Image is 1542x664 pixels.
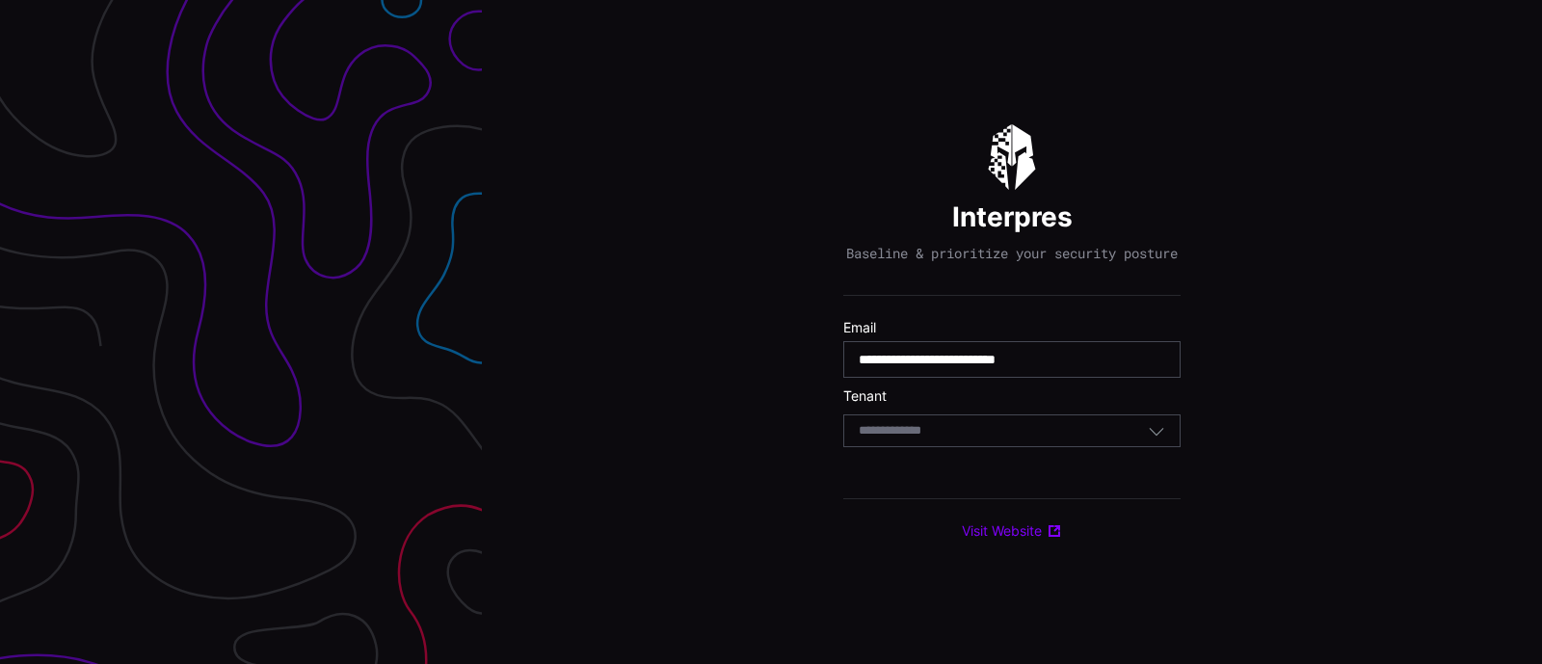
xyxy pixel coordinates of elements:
label: Tenant [843,387,1181,405]
p: Baseline & prioritize your security posture [846,245,1178,262]
h1: Interpres [952,199,1073,234]
label: Email [843,319,1181,336]
a: Visit Website [962,522,1062,540]
button: Toggle options menu [1148,422,1165,439]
